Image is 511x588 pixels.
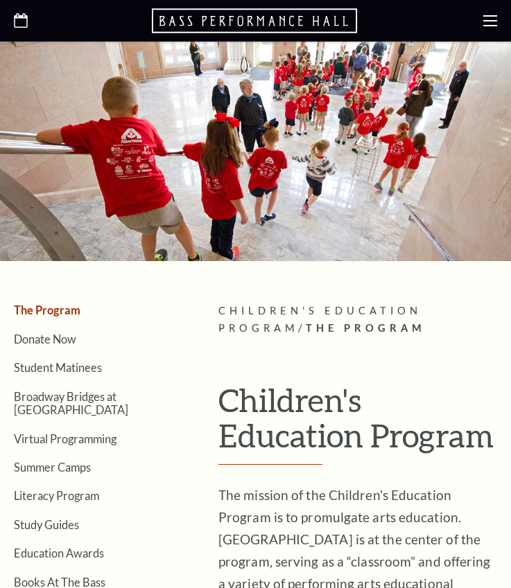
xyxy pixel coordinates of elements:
a: The Program [14,303,80,317]
h1: Children's Education Program [218,382,497,465]
span: The Program [306,322,426,334]
a: Literacy Program [14,489,99,502]
a: Study Guides [14,518,79,531]
a: Broadway Bridges at [GEOGRAPHIC_DATA] [14,390,128,416]
a: Student Matinees [14,361,102,374]
a: Education Awards [14,546,104,560]
p: / [218,303,497,337]
a: Summer Camps [14,461,91,474]
span: Children's Education Program [218,305,422,334]
a: Virtual Programming [14,432,116,445]
a: Donate Now [14,332,76,346]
